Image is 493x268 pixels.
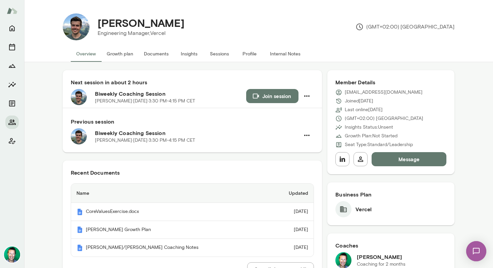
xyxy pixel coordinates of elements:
p: (GMT+02:00) [GEOGRAPHIC_DATA] [355,23,454,31]
h6: Coaches [335,241,446,250]
button: Insights [5,78,19,91]
h6: Member Details [335,78,446,86]
h4: [PERSON_NAME] [98,16,184,29]
h6: Next session in about 2 hours [71,78,314,86]
td: [DATE] [269,239,314,257]
p: Seat Type: Standard/Leadership [345,141,413,148]
p: [PERSON_NAME] · [DATE] · 3:30 PM-4:15 PM CET [95,137,195,144]
button: Growth Plan [5,59,19,73]
h6: Recent Documents [71,169,314,177]
th: CoreValuesExercise.docx [71,203,269,221]
button: Documents [139,46,174,62]
p: Last online [DATE] [345,106,383,113]
button: Client app [5,134,19,148]
p: Growth Plan: Not Started [345,133,397,139]
img: Mento [76,226,83,233]
th: Updated [269,184,314,203]
p: Coaching for 2 months [357,261,405,268]
p: Engineering Manager, Vercel [98,29,184,37]
img: Chris Widmaier [63,13,90,40]
th: Name [71,184,269,203]
img: Mento [7,4,17,17]
img: Mento [76,209,83,215]
button: Join session [246,89,298,103]
p: [PERSON_NAME] · [DATE] · 3:30 PM-4:15 PM CET [95,98,195,104]
h6: Business Plan [335,190,446,198]
p: (GMT+02:00) [GEOGRAPHIC_DATA] [345,115,423,122]
button: Sessions [204,46,234,62]
button: Internal Notes [265,46,306,62]
th: [PERSON_NAME] Growth Plan [71,221,269,239]
button: Sessions [5,40,19,54]
button: Growth plan [101,46,139,62]
h6: Biweekly Coaching Session [95,90,246,98]
h6: Previous session [71,118,314,126]
img: Brian Lawrence [4,247,20,263]
td: [DATE] [269,203,314,221]
p: Joined [DATE] [345,98,373,104]
h6: Vercel [355,205,372,213]
button: Home [5,21,19,35]
td: [DATE] [269,221,314,239]
button: Message [372,152,446,166]
button: Overview [71,46,101,62]
button: Documents [5,97,19,110]
h6: Biweekly Coaching Session [95,129,300,137]
button: Insights [174,46,204,62]
button: Members [5,116,19,129]
p: [EMAIL_ADDRESS][DOMAIN_NAME] [345,89,423,96]
img: Mento [76,244,83,251]
th: [PERSON_NAME]/[PERSON_NAME] Coaching Notes [71,239,269,257]
button: Profile [234,46,265,62]
p: Insights Status: Unsent [345,124,393,131]
h6: [PERSON_NAME] [357,253,405,261]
